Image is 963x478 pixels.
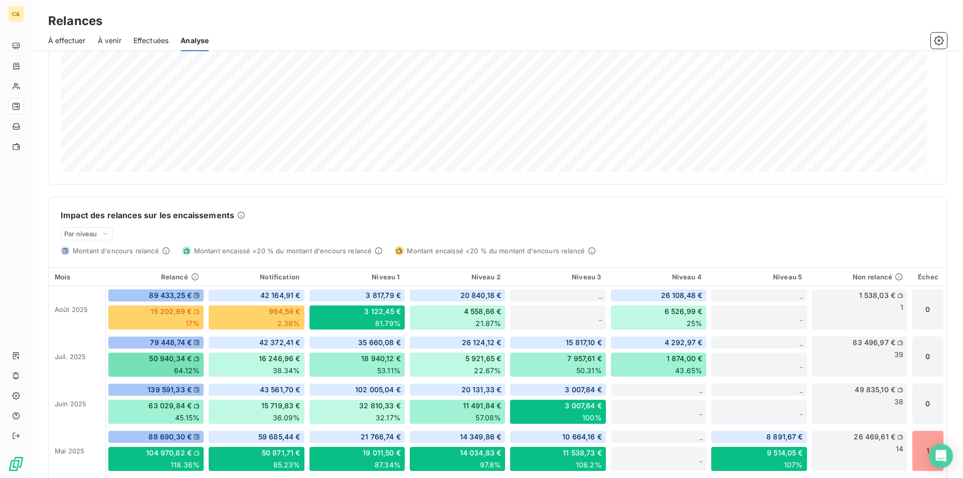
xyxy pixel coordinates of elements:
span: 7 957,61 € [567,354,602,364]
span: Niveau 3 [572,273,601,281]
span: Niveau 5 [773,273,802,281]
span: 20 131,33 € [461,385,502,395]
span: 53.11% [377,366,401,376]
span: 16 246,96 € [259,354,300,364]
span: 87.34% [375,460,401,470]
div: 0 [912,289,944,330]
span: 26 124,12 € [462,338,502,348]
span: 3 007,84 € [565,401,602,411]
span: Niveau 1 [372,273,400,281]
span: 14 [896,444,903,454]
span: 21 766,74 € [361,432,401,442]
span: 1 [900,302,903,312]
span: 59 685,44 € [258,432,300,442]
span: _ [699,385,702,394]
span: 5 921,65 € [465,354,502,364]
span: 14 034,83 € [460,448,502,458]
span: 6 526,99 € [665,306,703,316]
div: 0 [912,336,944,377]
span: 85.23% [273,460,300,470]
span: 32.17% [376,413,401,423]
span: juil. 2025 [55,353,86,361]
span: 17% [186,318,200,329]
span: 4 292,97 € [665,338,703,348]
span: 97.8% [480,460,502,470]
span: 1 538,03 € [859,290,896,300]
div: Échec [916,273,940,281]
span: Analyse [181,36,209,46]
span: 22.67% [474,366,501,376]
span: 994,59 € [269,306,300,316]
span: août 2025 [55,305,88,313]
span: 32 810,33 € [359,401,401,411]
span: 2.36% [277,318,300,329]
span: _ [799,407,802,416]
span: _ [799,313,802,322]
div: 0 [912,383,944,424]
span: 104 970,82 € [146,448,192,458]
span: 11 538,73 € [563,448,602,458]
span: 3 007,84 € [565,385,602,395]
span: 107% [784,460,803,470]
span: 118.36% [171,460,200,470]
span: 36.09% [273,413,300,423]
span: À venir [98,36,121,46]
span: 38.34% [273,366,300,376]
span: Par niveau [64,230,97,238]
span: 25% [687,318,702,329]
span: 11 491,84 € [463,401,502,411]
span: 20 840,18 € [460,290,502,300]
span: 139 591,33 € [147,385,192,395]
span: 26 108,48 € [661,290,703,300]
span: À effectuer [48,36,86,46]
span: 88 690,30 € [148,432,192,442]
span: 9 514,05 € [767,448,803,458]
span: 3 817,79 € [366,290,401,300]
div: Mois [55,273,100,281]
span: 83 496,97 € [853,338,895,348]
span: 15 817,10 € [566,338,602,348]
span: _ [699,407,702,416]
span: Notification [260,273,299,281]
span: 45.15% [175,413,200,423]
span: 108.2% [576,460,602,470]
span: 21.87% [475,318,501,329]
span: 50 871,71 € [262,448,300,458]
span: Montant encaissé <20 % du montant d'encours relancé [407,247,585,255]
span: Montant encaissé >20 % du montant d'encours relancé [194,247,372,255]
span: 79 448,74 € [150,338,192,348]
span: 18 940,12 € [361,354,401,364]
span: 63 029,84 € [148,401,192,411]
h6: Impact des relances sur les encaissements [61,209,234,221]
span: Effectuées [133,36,169,46]
span: _ [699,432,702,441]
span: 43 561,70 € [260,385,300,395]
span: 38 [894,397,903,407]
span: 8 891,67 € [766,432,803,442]
div: Open Intercom Messenger [929,444,953,468]
span: 39 [894,350,903,360]
span: 64.12% [174,366,200,376]
span: 15 719,83 € [261,401,300,411]
span: Niveau 2 [471,273,501,281]
span: 35 660,08 € [358,338,401,348]
span: 50.31% [576,366,602,376]
span: 100% [582,413,602,423]
span: 14 349,86 € [460,432,502,442]
span: _ [599,291,602,299]
span: 26 469,61 € [854,432,895,442]
span: 50 940,34 € [149,354,192,364]
span: _ [799,338,802,347]
span: 3 122,45 € [364,306,401,316]
div: Relancé [112,273,199,281]
span: Montant d'encours relancé [73,247,159,255]
div: Non relancé [816,273,903,281]
span: mai 2025 [55,447,84,455]
span: _ [799,291,802,299]
span: 81.79% [375,318,401,329]
span: 57.08% [475,413,501,423]
span: _ [699,454,702,463]
span: 102 005,04 € [355,385,401,395]
span: 49 835,10 € [855,385,895,395]
span: 10 664,16 € [562,432,602,442]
